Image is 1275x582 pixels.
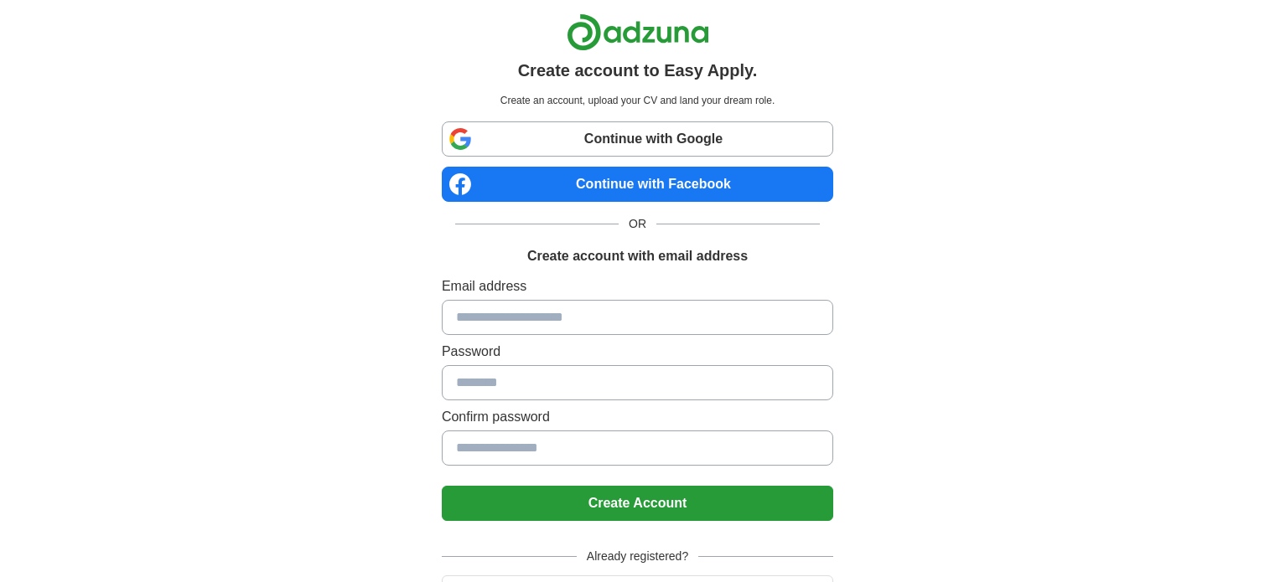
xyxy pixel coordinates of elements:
a: Continue with Facebook [442,167,833,202]
label: Email address [442,276,833,296]
label: Confirm password [442,407,833,427]
p: Create an account, upload your CV and land your dream role. [445,93,830,108]
label: Password [442,342,833,362]
span: Already registered? [577,548,698,565]
h1: Create account to Easy Apply. [518,58,758,83]
img: Adzuna logo [567,13,709,51]
a: Continue with Google [442,121,833,157]
h1: Create account with email address [527,246,748,266]
button: Create Account [442,486,833,521]
span: OR [619,215,656,233]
